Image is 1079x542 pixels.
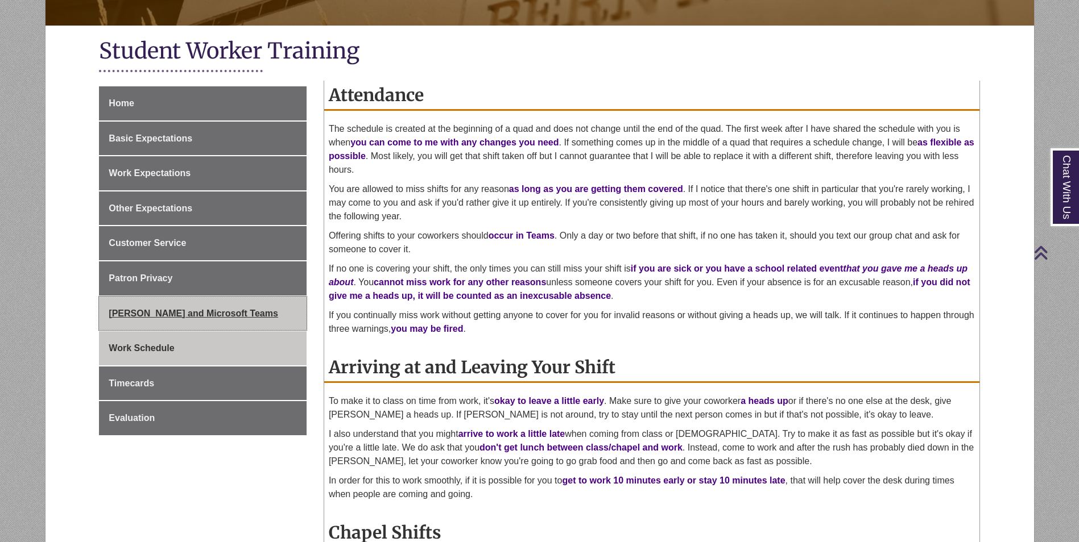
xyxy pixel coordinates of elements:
[324,353,979,383] h2: Arriving at and Leaving Your Shift
[741,396,788,406] strong: a heads up
[99,86,307,435] div: Guide Page Menu
[99,366,307,401] a: Timecards
[99,261,307,295] a: Patron Privacy
[494,396,604,406] strong: okay to leave a little early
[109,203,192,213] span: Other Expectations
[109,98,134,108] span: Home
[109,238,186,248] span: Customer Service
[489,231,555,240] span: occur in Teams
[99,122,307,156] a: Basic Expectations
[1033,245,1076,260] a: Back to Top
[509,184,683,194] span: as long as you are getting them covered
[329,122,975,177] p: The schedule is created at the beginning of a quad and does not change until the end of the quad....
[479,443,683,452] strong: don't get lunch between class/chapel and work
[99,331,307,365] a: Work Schedule
[391,324,463,333] span: you may be fired
[329,427,975,468] p: I also understand that you might when coming from class or [DEMOGRAPHIC_DATA]. Try to make it as ...
[458,429,565,439] strong: arrive to work a little late
[109,343,174,353] span: Work Schedule
[329,264,968,287] span: if you are sick or you have a school related event
[374,277,546,287] strong: cannot miss work for any other reasons
[99,401,307,435] a: Evaluation
[329,474,975,501] p: In order for this to work smoothly, if it is possible for you to , that will help cover the desk ...
[99,156,307,190] a: Work Expectations
[324,81,979,111] h2: Attendance
[99,297,307,331] a: [PERSON_NAME] and Microsoft Teams
[99,37,979,67] h1: Student Worker Training
[329,182,975,223] p: You are allowed to miss shifts for any reason . If I notice that there's one shift in particular ...
[562,476,785,485] strong: get to work 10 minutes early or stay 10 minutes late
[350,137,559,147] span: you can come to me with any changes you need
[109,308,278,318] span: [PERSON_NAME] and Microsoft Teams
[329,229,975,256] p: Offering shifts to your coworkers should . Only a day or two before that shift, if no one has tak...
[109,134,192,143] span: Basic Expectations
[109,378,154,388] span: Timecards
[109,168,191,178] span: Work Expectations
[99,191,307,226] a: Other Expectations
[329,262,975,303] p: If no one is covering your shift, the only times you can still miss your shift is . You unless so...
[329,137,974,161] span: as flexible as possible
[329,394,975,422] p: To make it to class on time from work, it's . Make sure to give your coworker or if there's no on...
[109,273,172,283] span: Patron Privacy
[99,226,307,260] a: Customer Service
[99,86,307,120] a: Home
[109,413,155,423] span: Evaluation
[329,308,975,336] p: If you continually miss work without getting anyone to cover for you for invalid reasons or witho...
